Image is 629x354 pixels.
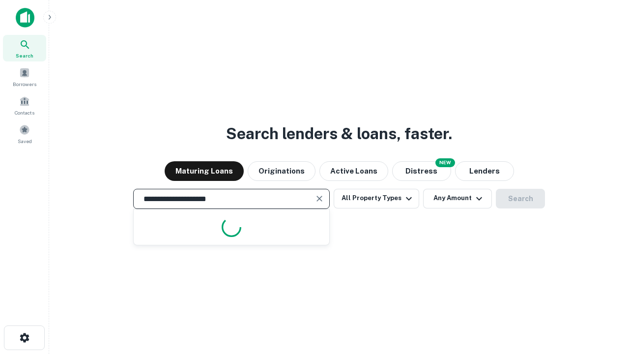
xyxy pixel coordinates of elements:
button: Any Amount [423,189,492,208]
button: Originations [248,161,315,181]
span: Search [16,52,33,59]
button: Active Loans [319,161,388,181]
a: Borrowers [3,63,46,90]
span: Contacts [15,109,34,117]
iframe: Chat Widget [580,275,629,323]
button: Clear [313,192,326,206]
a: Search [3,35,46,61]
div: NEW [435,158,455,167]
button: Lenders [455,161,514,181]
button: All Property Types [334,189,419,208]
span: Saved [18,137,32,145]
a: Contacts [3,92,46,118]
h3: Search lenders & loans, faster. [226,122,452,146]
img: capitalize-icon.png [16,8,34,28]
span: Borrowers [13,80,36,88]
a: Saved [3,120,46,147]
button: Maturing Loans [165,161,244,181]
button: Search distressed loans with lien and other non-mortgage details. [392,161,451,181]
